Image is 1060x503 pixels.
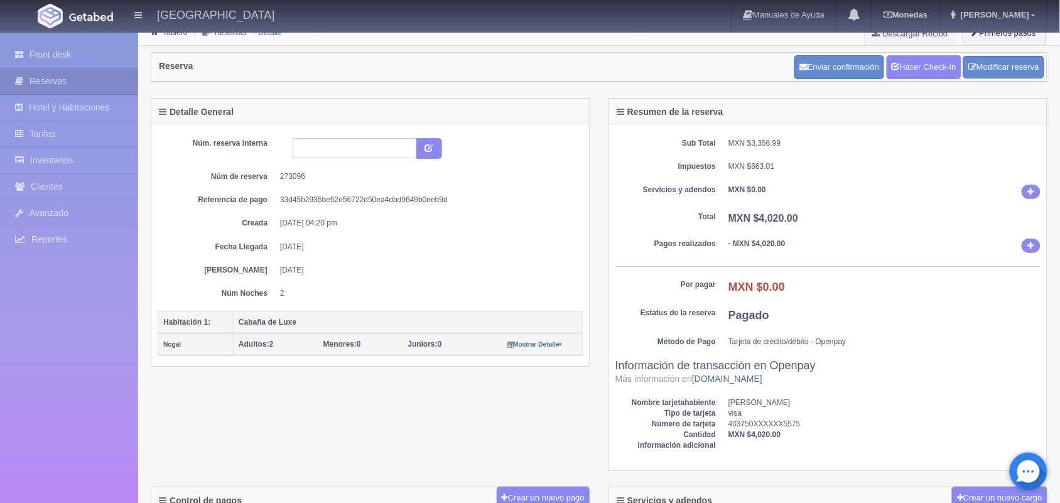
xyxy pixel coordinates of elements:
[615,408,716,419] dt: Tipo de tarjeta
[615,337,716,347] dt: Método de Pago
[728,430,781,439] b: MXN $4,020.00
[615,419,716,430] dt: Número de tarjeta
[728,161,1041,172] dd: MXN $663.01
[323,340,361,349] span: 0
[167,195,268,205] dt: Referencia de pago
[728,138,1041,149] dd: MXN $3,356.99
[962,21,1046,45] button: Primeros pasos
[615,308,716,318] dt: Estatus de la reserva
[167,171,268,182] dt: Núm de reserva
[963,56,1044,79] a: Modificar reserva
[794,55,884,79] button: Enviar confirmación
[728,309,769,322] b: Pagado
[615,374,762,384] small: Más información en
[728,419,1041,430] dd: 403750XXXXXX5575
[728,185,766,194] b: MXN $0.00
[280,265,573,276] dd: [DATE]
[728,398,1041,408] dd: [PERSON_NAME]
[167,265,268,276] dt: [PERSON_NAME]
[167,138,268,149] dt: Núm. reserva interna
[615,440,716,451] dt: Información adicional
[728,337,1041,347] dd: Tarjeta de crédito/débito - Openpay
[728,213,798,224] b: MXN $4,020.00
[615,430,716,440] dt: Cantidad
[215,28,247,37] a: Reservas
[69,12,113,21] img: Getabed
[615,398,716,408] dt: Nombre tarjetahabiente
[615,212,716,222] dt: Total
[884,10,927,19] b: Monedas
[958,10,1029,19] span: [PERSON_NAME]
[280,288,573,299] dd: 2
[239,340,269,349] strong: Adultos:
[615,239,716,249] dt: Pagos realizados
[280,171,573,182] dd: 273096
[323,340,357,349] strong: Menores:
[159,107,234,117] h4: Detalle General
[615,161,716,172] dt: Impuestos
[280,218,573,229] dd: [DATE] 04:20 pm
[615,185,716,195] dt: Servicios y adendos
[615,360,1041,385] h3: Información de transacción en Openpay
[615,279,716,290] dt: Por pagar
[692,374,762,384] a: [DOMAIN_NAME]
[728,408,1041,419] dd: visa
[159,62,193,71] h4: Reserva
[167,218,268,229] dt: Creada
[280,195,573,205] dd: 33d45b2936be52e56722d50ea4dbd9649b0eeb9d
[239,340,273,349] span: 2
[163,341,181,348] small: Nogal
[280,242,573,252] dd: [DATE]
[157,6,274,22] h4: [GEOGRAPHIC_DATA]
[38,4,63,28] img: Getabed
[163,318,210,327] b: Habitación 1:
[163,28,187,37] a: Tablero
[507,340,562,349] a: Mostrar Detalle
[234,311,583,333] th: Cabaña de Luxe
[408,340,438,349] strong: Juniors:
[728,239,786,248] b: - MXN $4,020.00
[507,341,562,348] small: Mostrar Detalle
[167,242,268,252] dt: Fecha Llegada
[728,281,785,293] b: MXN $0.00
[887,55,961,79] a: Hacer Check-In
[167,288,268,299] dt: Núm Noches
[865,21,955,46] a: Descargar Recibo
[408,340,442,349] span: 0
[615,138,716,149] dt: Sub Total
[617,107,723,117] h4: Resumen de la reserva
